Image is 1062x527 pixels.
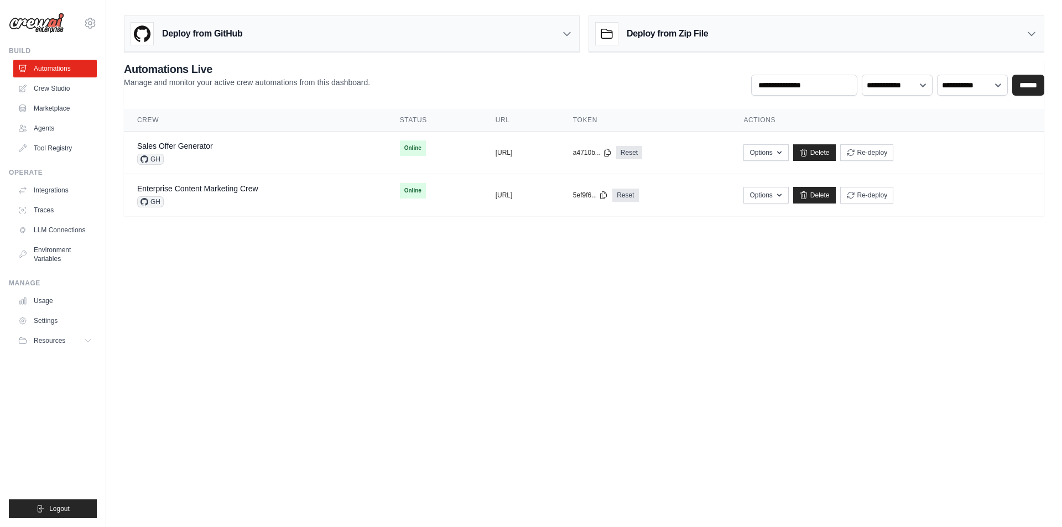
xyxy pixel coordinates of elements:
[131,23,153,45] img: GitHub Logo
[793,187,836,204] a: Delete
[9,13,64,34] img: Logo
[743,187,788,204] button: Options
[793,144,836,161] a: Delete
[616,146,642,159] a: Reset
[627,27,708,40] h3: Deploy from Zip File
[137,142,213,150] a: Sales Offer Generator
[387,109,482,132] th: Status
[13,201,97,219] a: Traces
[560,109,731,132] th: Token
[124,61,370,77] h2: Automations Live
[840,187,894,204] button: Re-deploy
[400,183,426,199] span: Online
[34,336,65,345] span: Resources
[137,184,258,193] a: Enterprise Content Marketing Crew
[9,46,97,55] div: Build
[162,27,242,40] h3: Deploy from GitHub
[9,168,97,177] div: Operate
[13,181,97,199] a: Integrations
[13,312,97,330] a: Settings
[573,191,608,200] button: 5ef9f6...
[13,139,97,157] a: Tool Registry
[13,80,97,97] a: Crew Studio
[612,189,638,202] a: Reset
[13,221,97,239] a: LLM Connections
[137,154,164,165] span: GH
[13,100,97,117] a: Marketplace
[743,144,788,161] button: Options
[49,504,70,513] span: Logout
[400,140,426,156] span: Online
[482,109,560,132] th: URL
[124,77,370,88] p: Manage and monitor your active crew automations from this dashboard.
[573,148,612,157] button: a4710b...
[840,144,894,161] button: Re-deploy
[13,332,97,349] button: Resources
[13,60,97,77] a: Automations
[137,196,164,207] span: GH
[13,292,97,310] a: Usage
[9,499,97,518] button: Logout
[13,119,97,137] a: Agents
[13,241,97,268] a: Environment Variables
[124,109,387,132] th: Crew
[730,109,1044,132] th: Actions
[9,279,97,288] div: Manage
